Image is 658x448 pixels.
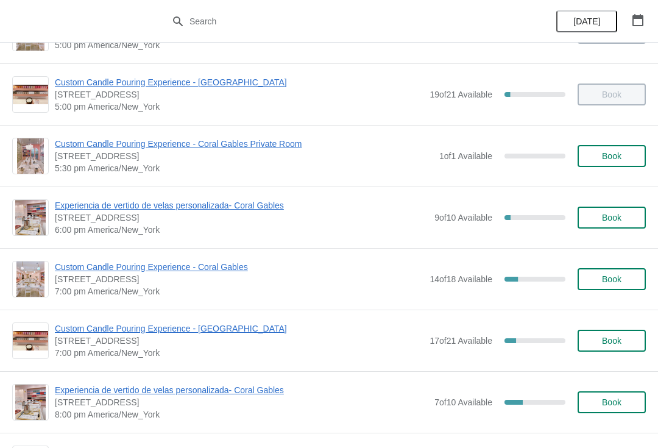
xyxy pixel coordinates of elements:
span: [DATE] [573,16,600,26]
span: 17 of 21 Available [430,336,492,346]
span: Book [602,336,621,346]
span: [STREET_ADDRESS] [55,88,423,101]
input: Search [189,10,493,32]
span: 5:00 pm America/New_York [55,39,423,51]
button: Book [578,268,646,290]
img: Custom Candle Pouring Experience - Coral Gables | 154 Giralda Avenue, Coral Gables, FL, USA | 7:0... [16,261,45,297]
span: 5:00 pm America/New_York [55,101,423,113]
span: 14 of 18 Available [430,274,492,284]
button: Book [578,207,646,229]
span: Custom Candle Pouring Experience - [GEOGRAPHIC_DATA] [55,322,423,335]
span: Experiencia de vertido de velas personalizada- Coral Gables [55,199,428,212]
button: Book [578,330,646,352]
span: 1 of 1 Available [439,151,492,161]
span: 7 of 10 Available [434,397,492,407]
span: Experiencia de vertido de velas personalizada- Coral Gables [55,384,428,396]
button: [DATE] [556,10,617,32]
span: [STREET_ADDRESS] [55,212,428,224]
span: [STREET_ADDRESS] [55,396,428,408]
span: [STREET_ADDRESS] [55,150,433,162]
span: 6:00 pm America/New_York [55,224,428,236]
img: Experiencia de vertido de velas personalizada- Coral Gables | 154 Giralda Avenue, Coral Gables, F... [15,385,46,420]
span: 7:00 pm America/New_York [55,285,423,297]
img: Custom Candle Pouring Experience - Fort Lauderdale | 914 East Las Olas Boulevard, Fort Lauderdale... [13,331,48,351]
span: Book [602,151,621,161]
span: 7:00 pm America/New_York [55,347,423,359]
span: 9 of 10 Available [434,213,492,222]
span: Book [602,213,621,222]
span: 5:30 pm America/New_York [55,162,433,174]
span: [STREET_ADDRESS] [55,273,423,285]
span: Custom Candle Pouring Experience - [GEOGRAPHIC_DATA] [55,76,423,88]
img: Custom Candle Pouring Experience - Coral Gables Private Room | 154 Giralda Avenue, Coral Gables, ... [17,138,44,174]
span: Custom Candle Pouring Experience - Coral Gables [55,261,423,273]
span: Book [602,397,621,407]
button: Book [578,145,646,167]
button: Book [578,391,646,413]
img: Experiencia de vertido de velas personalizada- Coral Gables | 154 Giralda Avenue, Coral Gables, F... [15,200,46,235]
span: Custom Candle Pouring Experience - Coral Gables Private Room [55,138,433,150]
img: Custom Candle Pouring Experience - Fort Lauderdale | 914 East Las Olas Boulevard, Fort Lauderdale... [13,85,48,105]
span: 19 of 21 Available [430,90,492,99]
span: Book [602,274,621,284]
span: 8:00 pm America/New_York [55,408,428,421]
span: [STREET_ADDRESS] [55,335,423,347]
